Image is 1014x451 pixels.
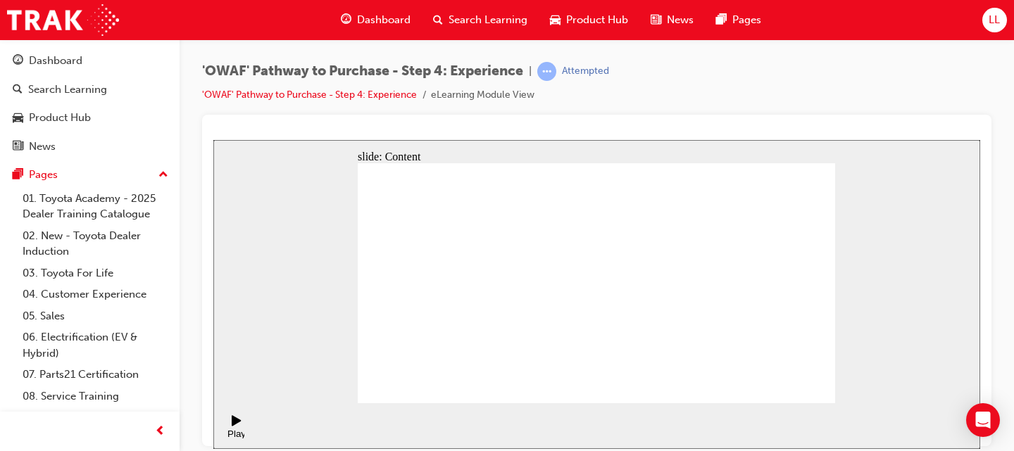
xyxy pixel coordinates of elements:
[341,11,351,29] span: guage-icon
[433,11,443,29] span: search-icon
[7,263,31,309] div: playback controls
[17,225,174,262] a: 02. New - Toyota Dealer Induction
[13,169,23,182] span: pages-icon
[6,45,174,162] button: DashboardSearch LearningProduct HubNews
[17,407,174,428] a: 09. Technical Training
[202,63,523,80] span: 'OWAF' Pathway to Purchase - Step 4: Experience
[705,6,772,34] a: pages-iconPages
[6,77,174,103] a: Search Learning
[29,110,91,126] div: Product Hub
[732,12,761,28] span: Pages
[13,84,23,96] span: search-icon
[982,8,1007,32] button: LL
[6,105,174,131] a: Product Hub
[155,423,165,440] span: prev-icon
[989,12,1000,28] span: LL
[330,6,422,34] a: guage-iconDashboard
[13,112,23,125] span: car-icon
[17,386,174,407] a: 08. Service Training
[550,11,561,29] span: car-icon
[537,62,556,81] span: learningRecordVerb_ATTEMPT-icon
[539,6,639,34] a: car-iconProduct Hub
[11,288,35,310] div: Play (Ctrl+Alt+P)
[7,274,31,298] button: Play (Ctrl+Alt+P)
[357,12,411,28] span: Dashboard
[17,326,174,364] a: 06. Electrification (EV & Hybrid)
[431,87,534,103] li: eLearning Module View
[13,55,23,68] span: guage-icon
[6,48,174,74] a: Dashboard
[966,403,1000,437] div: Open Intercom Messenger
[202,89,417,101] a: 'OWAF' Pathway to Purchase - Step 4: Experience
[29,139,56,155] div: News
[17,305,174,327] a: 05. Sales
[7,4,119,36] img: Trak
[529,63,532,80] span: |
[29,167,58,183] div: Pages
[29,53,82,69] div: Dashboard
[17,262,174,284] a: 03. Toyota For Life
[449,12,527,28] span: Search Learning
[6,134,174,160] a: News
[422,6,539,34] a: search-iconSearch Learning
[17,188,174,225] a: 01. Toyota Academy - 2025 Dealer Training Catalogue
[716,11,727,29] span: pages-icon
[17,284,174,305] a: 04. Customer Experience
[667,12,694,28] span: News
[566,12,628,28] span: Product Hub
[562,65,609,78] div: Attempted
[13,141,23,153] span: news-icon
[651,11,661,29] span: news-icon
[28,82,107,98] div: Search Learning
[158,166,168,184] span: up-icon
[639,6,705,34] a: news-iconNews
[6,162,174,188] button: Pages
[17,364,174,386] a: 07. Parts21 Certification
